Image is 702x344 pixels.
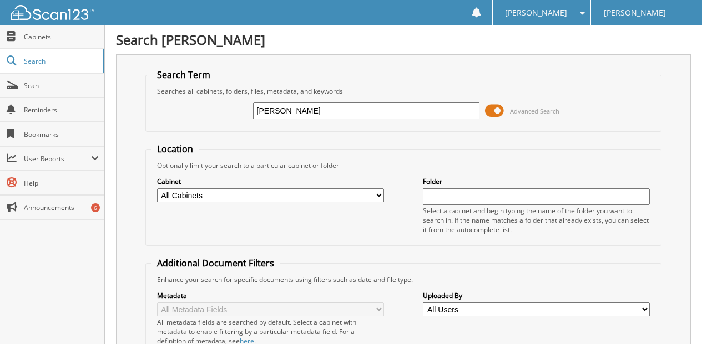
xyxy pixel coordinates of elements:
span: User Reports [24,154,91,163]
span: [PERSON_NAME] [505,9,567,16]
legend: Search Term [151,69,216,81]
h1: Search [PERSON_NAME] [116,30,691,49]
div: Select a cabinet and begin typing the name of the folder you want to search in. If the name match... [423,206,650,234]
legend: Additional Document Filters [151,257,280,269]
span: Announcements [24,203,99,212]
span: Cabinets [24,32,99,42]
div: Searches all cabinets, folders, files, metadata, and keywords [151,86,655,96]
span: Search [24,57,97,66]
div: Optionally limit your search to a particular cabinet or folder [151,161,655,170]
label: Uploaded By [423,291,650,300]
span: [PERSON_NAME] [604,9,666,16]
span: Help [24,178,99,188]
img: scan123-logo-white.svg [11,5,94,20]
div: Enhance your search for specific documents using filters such as date and file type. [151,275,655,284]
label: Folder [423,177,650,186]
label: Cabinet [157,177,384,186]
span: Scan [24,81,99,90]
legend: Location [151,143,199,155]
span: Bookmarks [24,130,99,139]
span: Advanced Search [510,107,559,115]
label: Metadata [157,291,384,300]
div: 6 [91,203,100,212]
span: Reminders [24,105,99,115]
